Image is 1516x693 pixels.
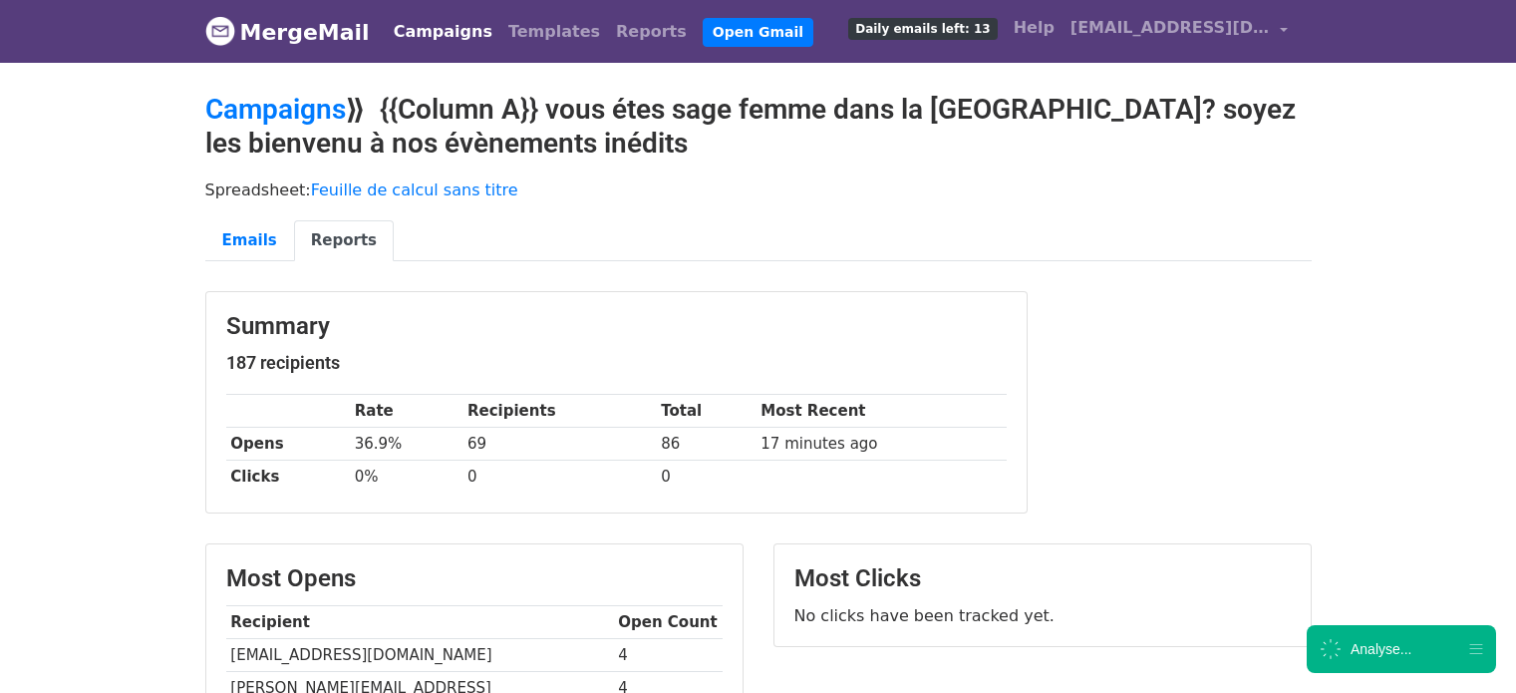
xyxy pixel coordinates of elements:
[350,461,462,494] td: 0%
[656,428,756,461] td: 86
[350,428,462,461] td: 36.9%
[205,11,370,53] a: MergeMail
[1062,8,1296,55] a: [EMAIL_ADDRESS][DOMAIN_NAME]
[462,461,656,494] td: 0
[205,93,1312,160] h2: ⟫ {{Column A}} vous étes sage femme dans la [GEOGRAPHIC_DATA]? soyez les bienvenu à nos évènement...
[386,12,500,52] a: Campaigns
[614,606,723,639] th: Open Count
[840,8,1005,48] a: Daily emails left: 13
[205,93,346,126] a: Campaigns
[848,18,997,40] span: Daily emails left: 13
[226,352,1007,374] h5: 187 recipients
[311,180,518,199] a: Feuille de calcul sans titre
[294,220,394,261] a: Reports
[794,564,1291,593] h3: Most Clicks
[226,312,1007,341] h3: Summary
[205,179,1312,200] p: Spreadsheet:
[1070,16,1270,40] span: [EMAIL_ADDRESS][DOMAIN_NAME]
[462,428,656,461] td: 69
[205,220,294,261] a: Emails
[656,395,756,428] th: Total
[226,428,350,461] th: Opens
[350,395,462,428] th: Rate
[614,639,723,672] td: 4
[608,12,695,52] a: Reports
[794,605,1291,626] p: No clicks have been tracked yet.
[226,564,723,593] h3: Most Opens
[500,12,608,52] a: Templates
[757,395,1007,428] th: Most Recent
[226,461,350,494] th: Clicks
[205,16,235,46] img: MergeMail logo
[226,606,614,639] th: Recipient
[757,428,1007,461] td: 17 minutes ago
[1006,8,1062,48] a: Help
[462,395,656,428] th: Recipients
[656,461,756,494] td: 0
[226,639,614,672] td: [EMAIL_ADDRESS][DOMAIN_NAME]
[703,18,813,47] a: Open Gmail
